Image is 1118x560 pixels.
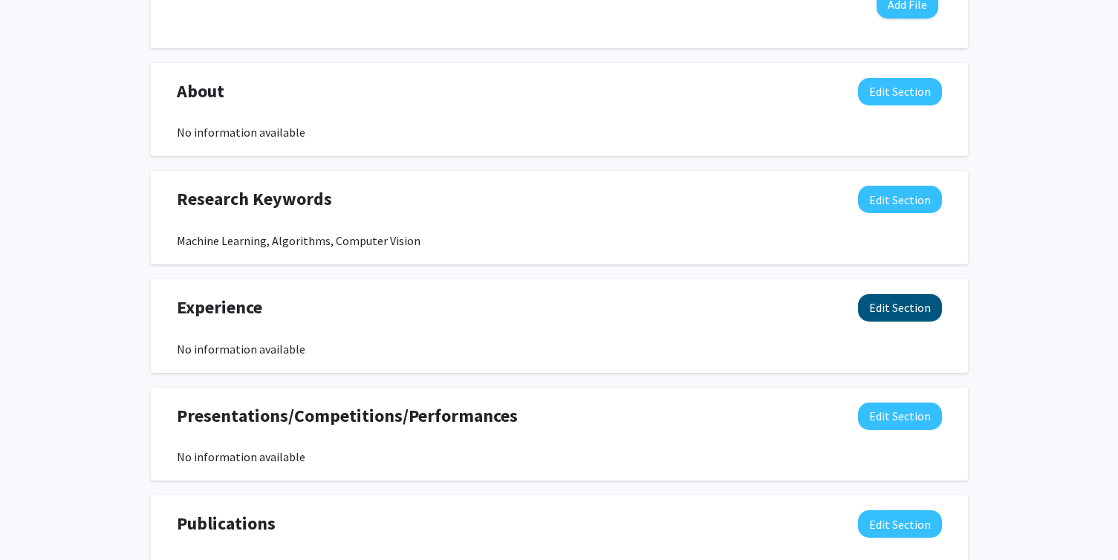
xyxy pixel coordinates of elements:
[177,403,518,429] span: Presentations/Competitions/Performances
[177,186,332,212] span: Research Keywords
[11,493,63,549] iframe: Chat
[177,510,276,537] span: Publications
[177,78,224,105] span: About
[177,294,262,321] span: Experience
[177,123,942,141] div: No information available
[858,510,942,538] button: Edit Publications
[858,186,942,213] button: Edit Research Keywords
[177,448,942,466] div: No information available
[858,294,942,322] button: Edit Experience
[177,340,942,358] div: No information available
[858,78,942,105] button: Edit About
[858,403,942,430] button: Edit Presentations/Competitions/Performances
[177,232,942,250] div: Machine Learning, Algorithms, Computer Vision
